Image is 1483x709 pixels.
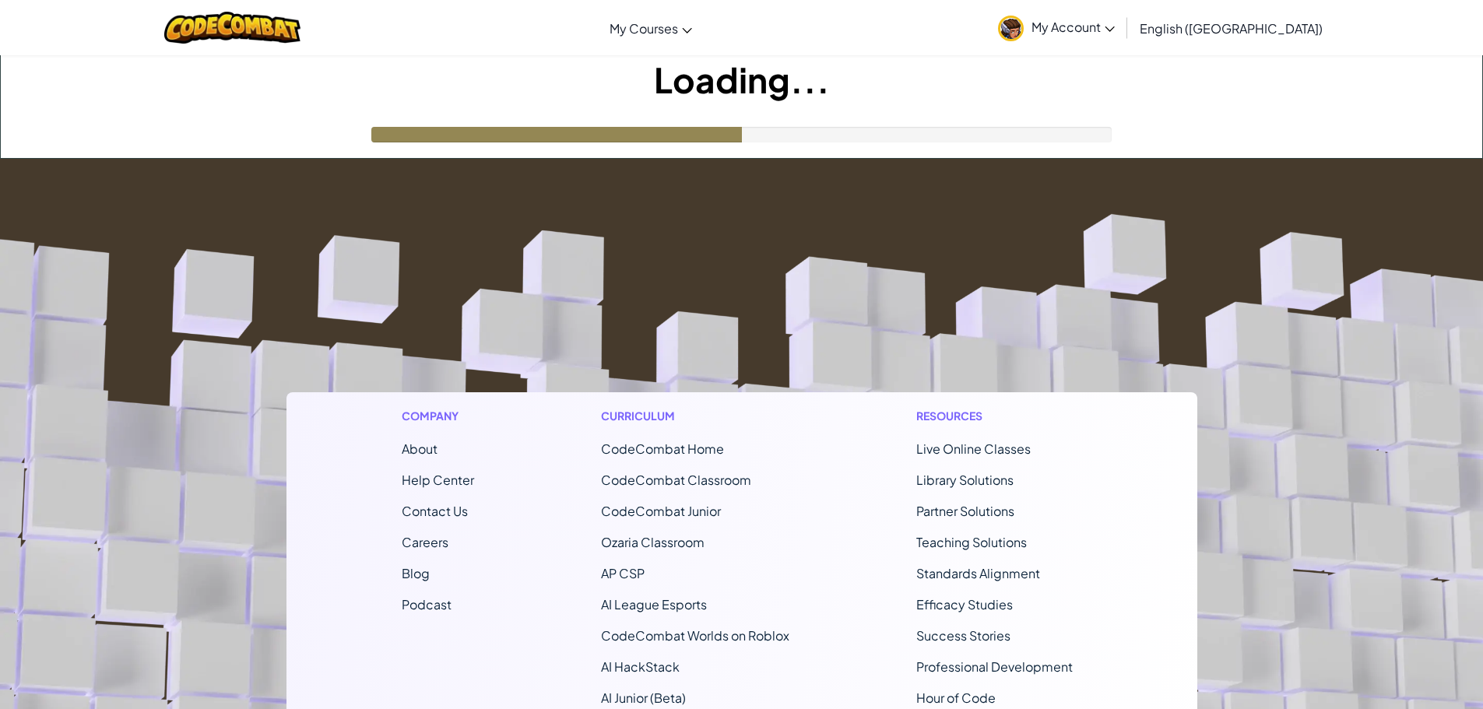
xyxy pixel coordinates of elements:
a: AI League Esports [601,596,707,612]
a: Ozaria Classroom [601,534,705,550]
a: Success Stories [916,627,1010,644]
a: AI Junior (Beta) [601,690,686,706]
a: Teaching Solutions [916,534,1027,550]
a: Blog [402,565,430,581]
a: Podcast [402,596,452,612]
a: About [402,440,438,457]
img: avatar [998,16,1024,41]
a: Efficacy Studies [916,596,1013,612]
a: Library Solutions [916,472,1014,488]
h1: Loading... [1,55,1482,104]
a: CodeCombat Classroom [601,472,751,488]
a: Careers [402,534,448,550]
span: English ([GEOGRAPHIC_DATA]) [1140,20,1323,37]
span: Contact Us [402,503,468,519]
a: My Account [990,3,1123,52]
a: CodeCombat Worlds on Roblox [601,627,789,644]
a: Hour of Code [916,690,996,706]
a: CodeCombat Junior [601,503,721,519]
a: Professional Development [916,658,1073,675]
a: Help Center [402,472,474,488]
a: Standards Alignment [916,565,1040,581]
img: CodeCombat logo [164,12,300,44]
h1: Curriculum [601,408,789,424]
span: My Account [1031,19,1115,35]
h1: Company [402,408,474,424]
a: AP CSP [601,565,645,581]
a: Live Online Classes [916,440,1031,457]
h1: Resources [916,408,1082,424]
span: My Courses [610,20,678,37]
a: Partner Solutions [916,503,1014,519]
a: English ([GEOGRAPHIC_DATA]) [1132,7,1330,49]
a: AI HackStack [601,658,680,675]
span: CodeCombat Home [601,440,724,457]
a: My Courses [602,7,700,49]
